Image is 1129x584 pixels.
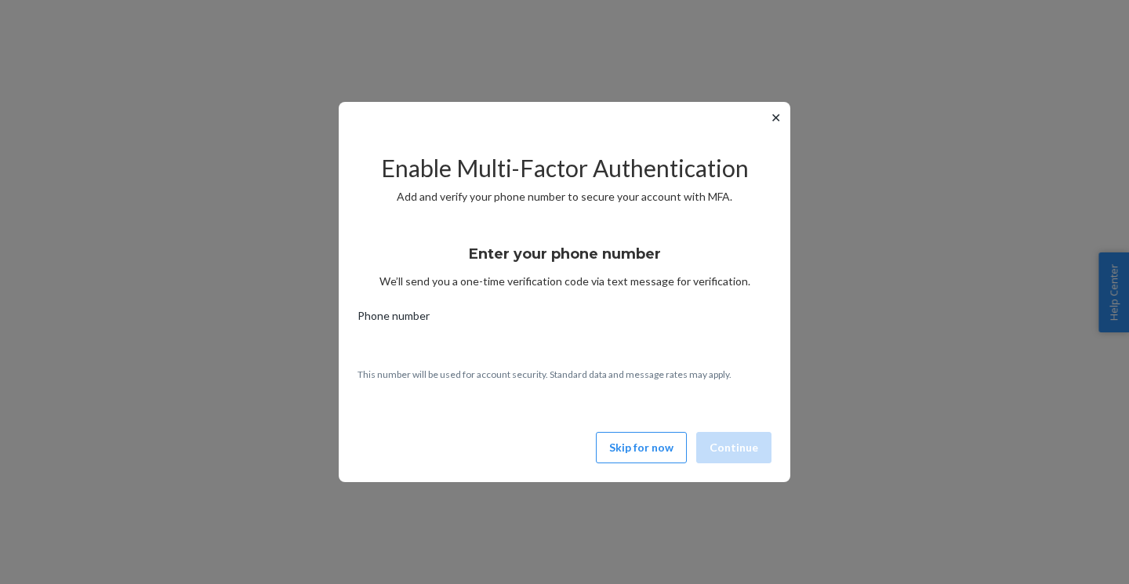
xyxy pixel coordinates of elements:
[768,108,784,127] button: ✕
[358,155,771,181] h2: Enable Multi-Factor Authentication
[596,432,687,463] button: Skip for now
[469,244,661,264] h3: Enter your phone number
[358,308,430,330] span: Phone number
[358,189,771,205] p: Add and verify your phone number to secure your account with MFA.
[696,432,771,463] button: Continue
[358,368,771,381] p: This number will be used for account security. Standard data and message rates may apply.
[358,231,771,289] div: We’ll send you a one-time verification code via text message for verification.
